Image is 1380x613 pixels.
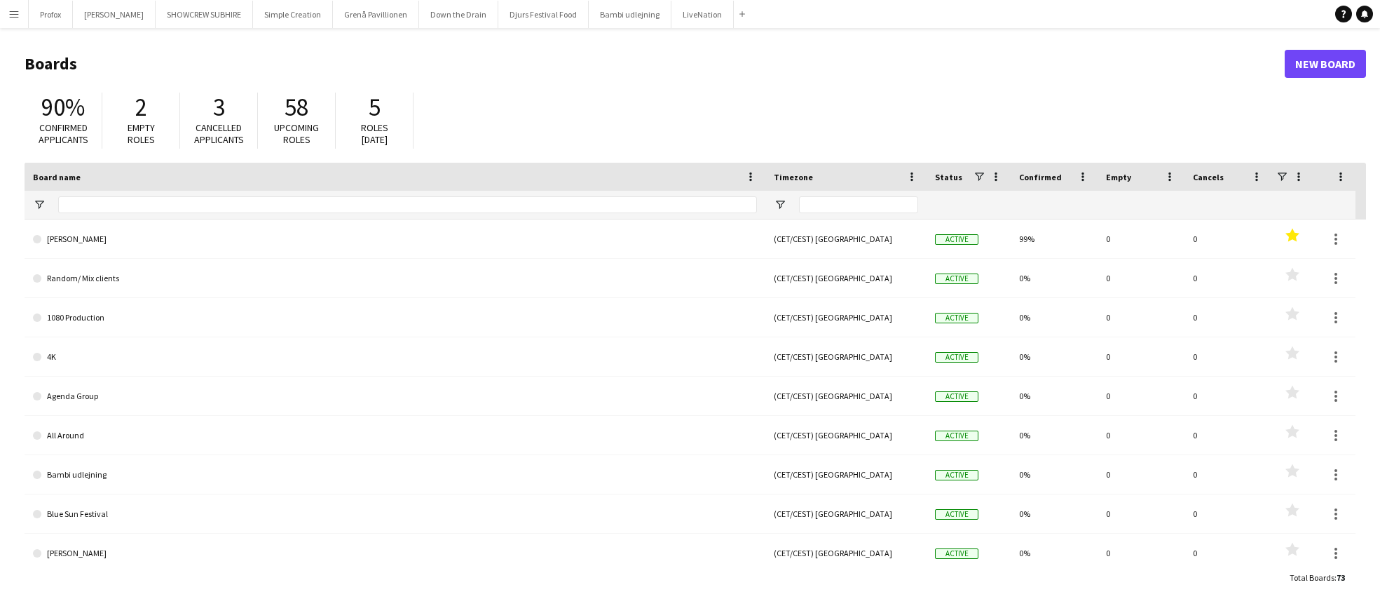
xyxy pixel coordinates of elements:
[1337,572,1345,583] span: 73
[1290,564,1345,591] div: :
[369,92,381,123] span: 5
[285,92,308,123] span: 58
[1011,494,1098,533] div: 0%
[128,121,155,146] span: Empty roles
[1098,455,1184,494] div: 0
[58,196,757,213] input: Board name Filter Input
[156,1,253,28] button: SHOWCREW SUBHIRE
[33,534,757,573] a: [PERSON_NAME]
[935,470,978,480] span: Active
[33,377,757,416] a: Agenda Group
[765,259,927,297] div: (CET/CEST) [GEOGRAPHIC_DATA]
[935,391,978,402] span: Active
[935,548,978,559] span: Active
[1098,416,1184,454] div: 0
[1184,337,1271,376] div: 0
[1098,220,1184,258] div: 0
[1011,259,1098,297] div: 0%
[765,416,927,454] div: (CET/CEST) [GEOGRAPHIC_DATA]
[935,509,978,520] span: Active
[765,298,927,337] div: (CET/CEST) [GEOGRAPHIC_DATA]
[498,1,589,28] button: Djurs Festival Food
[799,196,918,213] input: Timezone Filter Input
[1011,220,1098,258] div: 99%
[194,121,244,146] span: Cancelled applicants
[1184,455,1271,494] div: 0
[33,494,757,534] a: Blue Sun Festival
[671,1,734,28] button: LiveNation
[1011,455,1098,494] div: 0%
[33,455,757,494] a: Bambi udlejning
[361,121,388,146] span: Roles [DATE]
[1098,534,1184,572] div: 0
[1193,172,1224,182] span: Cancels
[29,1,73,28] button: Profox
[33,220,757,259] a: [PERSON_NAME]
[765,455,927,494] div: (CET/CEST) [GEOGRAPHIC_DATA]
[333,1,419,28] button: Grenå Pavillionen
[135,92,147,123] span: 2
[33,298,757,337] a: 1080 Production
[935,352,978,363] span: Active
[935,431,978,441] span: Active
[1011,534,1098,572] div: 0%
[213,92,225,123] span: 3
[935,313,978,323] span: Active
[419,1,498,28] button: Down the Drain
[33,198,46,211] button: Open Filter Menu
[774,198,786,211] button: Open Filter Menu
[935,274,978,284] span: Active
[33,259,757,298] a: Random/ Mix clients
[1285,50,1366,78] a: New Board
[1184,298,1271,337] div: 0
[1011,298,1098,337] div: 0%
[1184,377,1271,415] div: 0
[765,220,927,258] div: (CET/CEST) [GEOGRAPHIC_DATA]
[33,172,81,182] span: Board name
[765,534,927,572] div: (CET/CEST) [GEOGRAPHIC_DATA]
[1098,298,1184,337] div: 0
[1011,337,1098,376] div: 0%
[1098,377,1184,415] div: 0
[1184,534,1271,572] div: 0
[935,234,978,245] span: Active
[765,337,927,376] div: (CET/CEST) [GEOGRAPHIC_DATA]
[1184,416,1271,454] div: 0
[1098,259,1184,297] div: 0
[39,121,88,146] span: Confirmed applicants
[935,172,962,182] span: Status
[25,53,1285,74] h1: Boards
[253,1,333,28] button: Simple Creation
[73,1,156,28] button: [PERSON_NAME]
[1011,377,1098,415] div: 0%
[274,121,319,146] span: Upcoming roles
[765,377,927,415] div: (CET/CEST) [GEOGRAPHIC_DATA]
[589,1,671,28] button: Bambi udlejning
[1011,416,1098,454] div: 0%
[1290,572,1334,583] span: Total Boards
[1184,220,1271,258] div: 0
[41,92,85,123] span: 90%
[33,416,757,455] a: All Around
[1184,494,1271,533] div: 0
[1106,172,1131,182] span: Empty
[1184,259,1271,297] div: 0
[33,337,757,377] a: 4K
[1098,337,1184,376] div: 0
[1019,172,1062,182] span: Confirmed
[765,494,927,533] div: (CET/CEST) [GEOGRAPHIC_DATA]
[1098,494,1184,533] div: 0
[774,172,813,182] span: Timezone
